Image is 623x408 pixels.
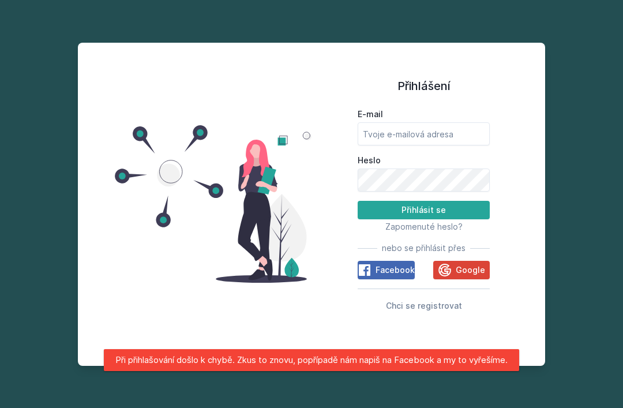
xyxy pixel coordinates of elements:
[386,301,462,310] span: Chci se registrovat
[386,298,462,312] button: Chci se registrovat
[433,261,490,279] button: Google
[382,242,466,254] span: nebo se přihlásit přes
[385,222,463,231] span: Zapomenuté heslo?
[358,108,490,120] label: E-mail
[358,201,490,219] button: Přihlásit se
[376,264,415,276] span: Facebook
[358,155,490,166] label: Heslo
[358,122,490,145] input: Tvoje e-mailová adresa
[456,264,485,276] span: Google
[358,77,490,95] h1: Přihlášení
[358,261,415,279] button: Facebook
[104,349,519,371] div: Při přihlašování došlo k chybě. Zkus to znovu, popřípadě nám napiš na Facebook a my to vyřešíme.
